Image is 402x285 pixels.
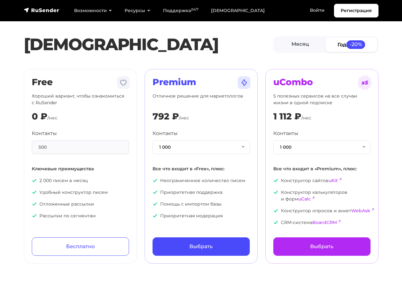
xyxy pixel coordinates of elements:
p: Все что входит в «Premium», плюс: [273,166,371,172]
span: /мес [301,115,311,121]
img: icon-ok.svg [153,190,158,195]
a: Месяц [275,37,326,52]
h2: Free [32,77,129,88]
a: Ресурсы [118,4,157,17]
img: icon-ok.svg [273,220,278,225]
div: 0 ₽ [32,111,47,122]
a: Поддержка24/7 [157,4,205,17]
p: 5 полезных сервисов на все случаи жизни в одной подписке [273,93,371,106]
img: icon-ok.svg [32,190,37,195]
div: 792 ₽ [153,111,179,122]
p: Приоритетная модерация [153,213,250,219]
button: 1 000 [273,140,371,154]
p: Помощь с импортом базы [153,201,250,207]
p: Ключевые преимущества [32,166,129,172]
img: icon-ok.svg [32,213,37,218]
sup: 24/7 [191,7,198,11]
p: 2 000 писем в месяц [32,177,129,184]
p: Конструктор сайтов [273,177,371,184]
img: icon-ok.svg [153,201,158,207]
img: RuSender [24,7,59,13]
span: -20% [346,40,365,49]
a: WebAsk [351,208,370,214]
p: Конструктор калькуляторов и форм [273,189,371,202]
h1: [DEMOGRAPHIC_DATA] [24,35,273,54]
img: icon-ok.svg [273,178,278,183]
a: Войти [303,4,331,17]
a: Год [326,37,377,52]
a: uCalc [298,196,311,202]
p: Удобный конструктор писем [32,189,129,196]
p: Отложенные рассылки [32,201,129,207]
img: icon-ok.svg [32,201,37,207]
label: Контакты [273,130,298,137]
span: /мес [47,115,58,121]
p: Конструктор опросов и анкет [273,207,371,214]
img: tarif-ucombo.svg [357,75,372,90]
h2: uCombo [273,77,371,88]
img: icon-ok.svg [273,190,278,195]
p: Хороший вариант, чтобы ознакомиться с RuSender [32,93,129,106]
label: Контакты [32,130,57,137]
div: 1 112 ₽ [273,111,301,122]
button: 1 000 [153,140,250,154]
img: tarif-free.svg [116,75,131,90]
label: Контакты [153,130,178,137]
a: Возможности [68,4,118,17]
p: Неограниченное количество писем [153,177,250,184]
span: /мес [179,115,189,121]
a: Выбрать [273,237,371,256]
a: Выбрать [153,237,250,256]
p: Все что входит в «Free», плюс: [153,166,250,172]
img: icon-ok.svg [32,178,37,183]
img: tarif-premium.svg [236,75,252,90]
img: icon-ok.svg [153,178,158,183]
p: CRM-система [273,219,371,226]
p: Приоритетная поддержка [153,189,250,196]
a: Регистрация [334,4,378,17]
img: icon-ok.svg [153,213,158,218]
img: icon-ok.svg [273,208,278,213]
h2: Premium [153,77,250,88]
a: BoardCRM [312,220,337,225]
p: Рассылки по сегментам [32,213,129,219]
p: Отличное решение для маркетологов [153,93,250,106]
a: Бесплатно [32,237,129,256]
a: uKit [329,178,338,183]
a: [DEMOGRAPHIC_DATA] [205,4,271,17]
